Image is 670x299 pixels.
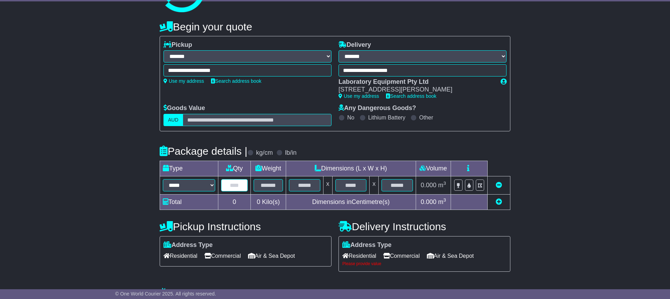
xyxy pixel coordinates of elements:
[286,194,416,210] td: Dimensions in Centimetre(s)
[163,250,197,261] span: Residential
[370,176,379,194] td: x
[160,221,332,232] h4: Pickup Instructions
[160,287,510,299] h4: Warranty & Insurance
[338,93,379,99] a: Use my address
[427,250,474,261] span: Air & Sea Depot
[204,250,241,261] span: Commercial
[256,149,273,157] label: kg/cm
[383,250,420,261] span: Commercial
[257,198,260,205] span: 0
[419,114,433,121] label: Other
[251,194,286,210] td: Kilo(s)
[338,78,494,86] div: Laboratory Equipment Pty Ltd
[368,114,406,121] label: Lithium Battery
[421,198,436,205] span: 0.000
[416,161,451,176] td: Volume
[342,261,507,266] div: Please provide value
[211,78,261,84] a: Search address book
[160,194,218,210] td: Total
[421,182,436,189] span: 0.000
[386,93,436,99] a: Search address book
[342,250,376,261] span: Residential
[443,197,446,203] sup: 3
[338,104,416,112] label: Any Dangerous Goods?
[443,181,446,186] sup: 3
[115,291,216,297] span: © One World Courier 2025. All rights reserved.
[338,86,494,94] div: [STREET_ADDRESS][PERSON_NAME]
[163,241,213,249] label: Address Type
[338,41,371,49] label: Delivery
[285,149,297,157] label: lb/in
[218,194,251,210] td: 0
[342,241,392,249] label: Address Type
[496,198,502,205] a: Add new item
[323,176,332,194] td: x
[338,221,510,232] h4: Delivery Instructions
[160,161,218,176] td: Type
[286,161,416,176] td: Dimensions (L x W x H)
[248,250,295,261] span: Air & Sea Depot
[160,21,510,32] h4: Begin your quote
[496,182,502,189] a: Remove this item
[438,198,446,205] span: m
[251,161,286,176] td: Weight
[218,161,251,176] td: Qty
[438,182,446,189] span: m
[160,145,247,157] h4: Package details |
[163,104,205,112] label: Goods Value
[163,41,192,49] label: Pickup
[163,78,204,84] a: Use my address
[163,114,183,126] label: AUD
[347,114,354,121] label: No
